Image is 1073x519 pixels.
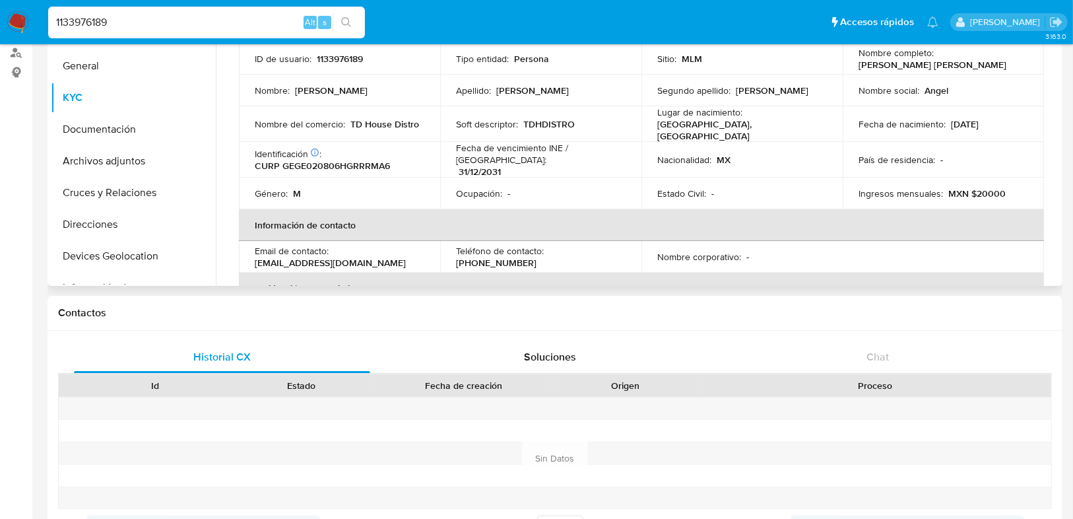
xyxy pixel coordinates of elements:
[51,50,216,82] button: General
[456,142,626,166] p: Fecha de vencimiento INE / [GEOGRAPHIC_DATA] :
[859,188,943,199] p: Ingresos mensuales :
[333,13,360,32] button: search-icon
[48,14,365,31] input: Buscar usuario o caso...
[708,379,1042,392] div: Proceso
[859,118,946,130] p: Fecha de nacimiento :
[323,16,327,28] span: s
[840,15,914,29] span: Accesos rápidos
[91,379,219,392] div: Id
[456,118,518,130] p: Soft descriptor :
[456,85,491,96] p: Apellido :
[970,16,1045,28] p: erika.juarez@mercadolibre.com.mx
[682,53,702,65] p: MLM
[255,53,311,65] p: ID de usuario :
[295,85,368,96] p: [PERSON_NAME]
[866,349,889,364] span: Chat
[657,53,676,65] p: Sitio :
[51,209,216,240] button: Direcciones
[1049,15,1063,29] a: Salir
[717,154,731,166] p: MX
[711,188,714,199] p: -
[51,114,216,145] button: Documentación
[1045,31,1066,42] span: 3.163.0
[496,85,569,96] p: [PERSON_NAME]
[657,154,711,166] p: Nacionalidad :
[657,188,706,199] p: Estado Civil :
[305,16,315,28] span: Alt
[859,59,1006,71] p: [PERSON_NAME] [PERSON_NAME]
[255,85,290,96] p: Nombre :
[383,379,543,392] div: Fecha de creación
[657,118,822,142] p: [GEOGRAPHIC_DATA], [GEOGRAPHIC_DATA]
[657,85,731,96] p: Segundo apellido :
[51,240,216,272] button: Devices Geolocation
[507,188,510,199] p: -
[925,85,948,96] p: Angel
[51,145,216,177] button: Archivos adjuntos
[859,85,919,96] p: Nombre social :
[948,188,1006,199] p: MXN $20000
[51,82,216,114] button: KYC
[255,148,321,160] p: Identificación :
[239,209,1044,241] th: Información de contacto
[58,306,1052,320] h1: Contactos
[459,166,501,178] p: 31/12/2031
[562,379,690,392] div: Origen
[51,272,216,304] button: Información de accesos
[927,17,938,28] a: Notificaciones
[255,118,345,130] p: Nombre del comercio :
[456,245,544,257] p: Teléfono de contacto :
[940,154,943,166] p: -
[514,53,549,65] p: Persona
[951,118,979,130] p: [DATE]
[193,349,251,364] span: Historial CX
[456,53,509,65] p: Tipo entidad :
[293,188,301,199] p: M
[859,154,935,166] p: País de residencia :
[859,47,934,59] p: Nombre completo :
[239,273,1044,304] th: Verificación y cumplimiento
[657,251,741,263] p: Nombre corporativo :
[255,245,329,257] p: Email de contacto :
[736,85,808,96] p: [PERSON_NAME]
[238,379,366,392] div: Estado
[255,188,288,199] p: Género :
[524,349,576,364] span: Soluciones
[657,106,742,118] p: Lugar de nacimiento :
[523,118,575,130] p: TDHDISTRO
[456,188,502,199] p: Ocupación :
[51,177,216,209] button: Cruces y Relaciones
[255,257,406,269] p: [EMAIL_ADDRESS][DOMAIN_NAME]
[255,160,390,172] p: CURP GEGE020806HGRRRMA6
[746,251,749,263] p: -
[317,53,363,65] p: 1133976189
[350,118,419,130] p: TD House Distro
[456,257,536,269] p: [PHONE_NUMBER]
